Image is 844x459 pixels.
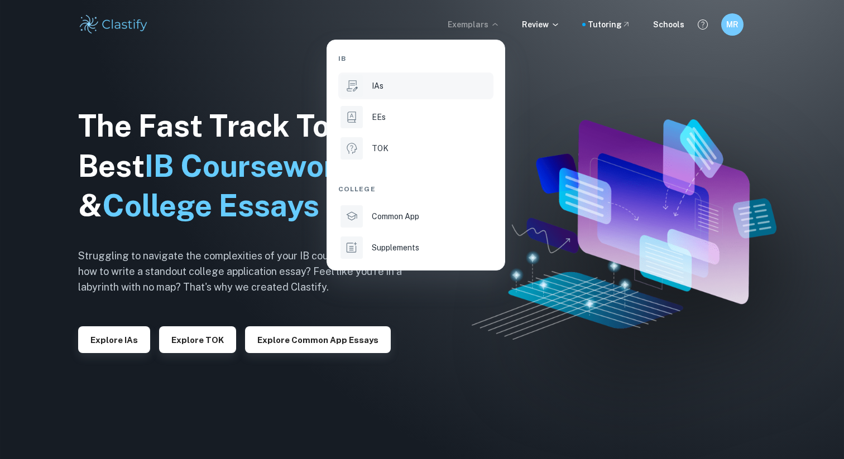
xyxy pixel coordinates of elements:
span: IB [338,54,346,64]
p: TOK [372,142,389,154]
a: TOK [338,135,493,162]
a: Common App [338,203,493,230]
p: Common App [372,210,419,223]
a: Supplements [338,234,493,261]
span: College [338,184,376,194]
p: Supplements [372,241,419,254]
a: EEs [338,104,493,131]
a: IAs [338,73,493,99]
p: EEs [372,111,386,123]
p: IAs [372,80,383,92]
